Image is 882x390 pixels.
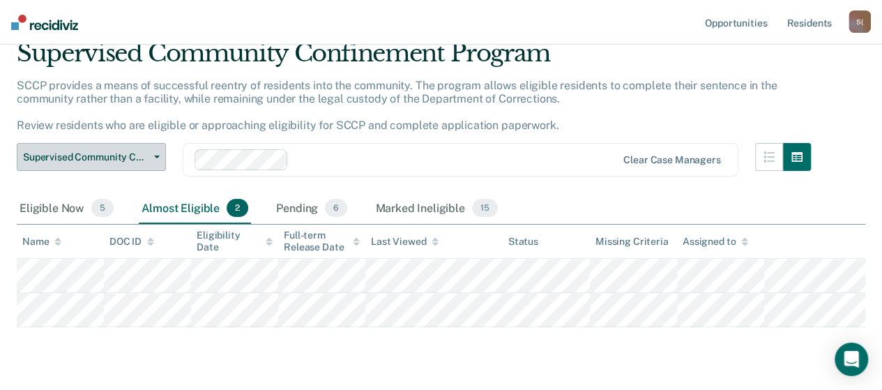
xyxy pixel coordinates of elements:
div: Marked Ineligible15 [372,193,500,224]
div: Open Intercom Messenger [835,343,868,376]
span: 15 [472,199,498,217]
div: Assigned to [683,236,748,248]
div: Pending6 [273,193,350,224]
div: Last Viewed [371,236,439,248]
div: DOC ID [109,236,154,248]
img: Recidiviz [11,15,78,30]
button: S( [849,10,871,33]
div: Eligible Now5 [17,193,116,224]
div: Eligibility Date [197,230,273,253]
button: Supervised Community Confinement Program [17,143,166,171]
p: SCCP provides a means of successful reentry of residents into the community. The program allows e... [17,79,777,133]
div: Clear case managers [623,154,720,166]
div: Missing Criteria [595,236,669,248]
div: Supervised Community Confinement Program [17,39,811,79]
span: 6 [325,199,347,217]
div: Name [22,236,61,248]
span: Supervised Community Confinement Program [23,151,149,163]
div: Status [508,236,538,248]
div: S ( [849,10,871,33]
span: 2 [227,199,248,217]
span: 5 [91,199,114,217]
div: Almost Eligible2 [139,193,251,224]
div: Full-term Release Date [284,230,360,253]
